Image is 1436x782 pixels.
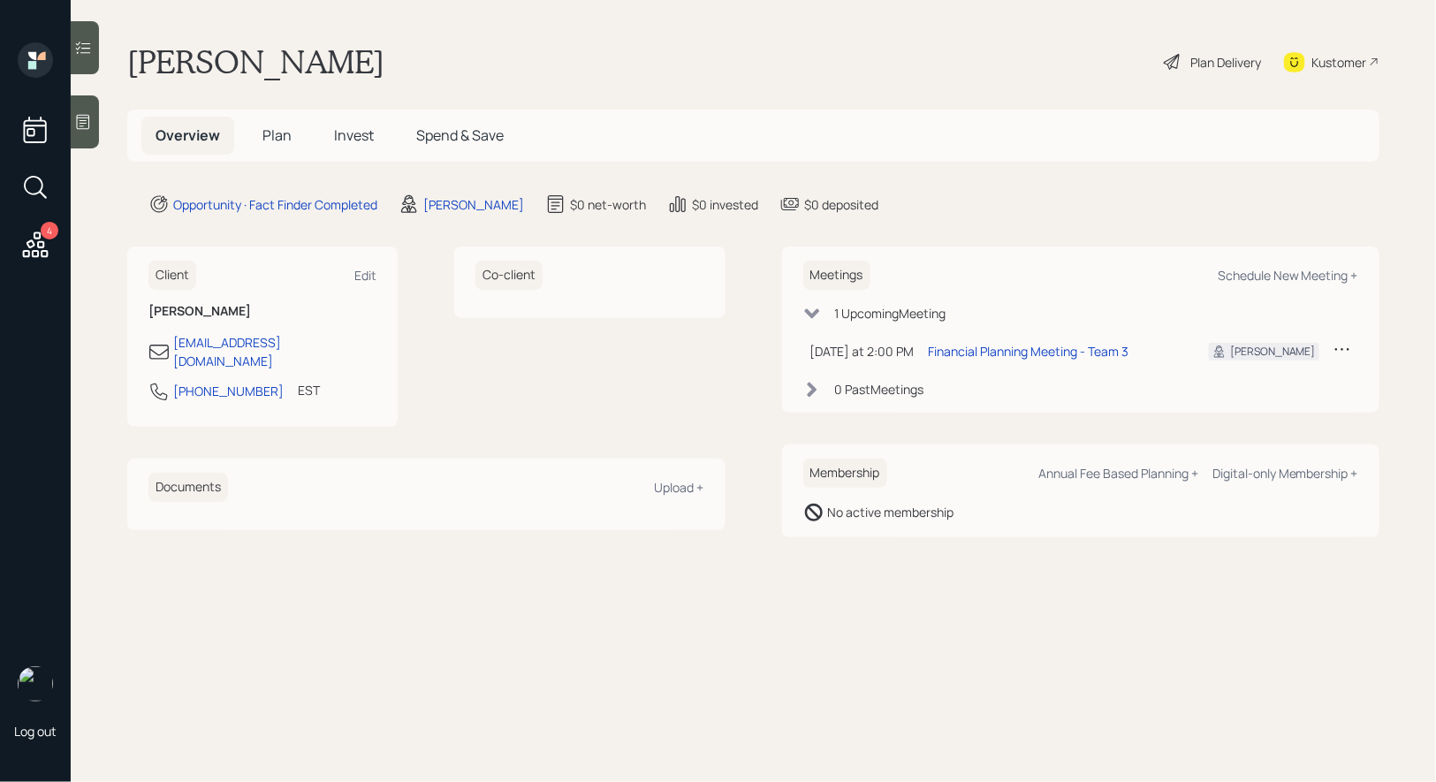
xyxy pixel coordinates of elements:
div: [PERSON_NAME] [1230,344,1316,360]
h1: [PERSON_NAME] [127,42,384,81]
div: EST [298,381,320,399]
div: Financial Planning Meeting - Team 3 [929,342,1129,361]
div: Plan Delivery [1190,53,1261,72]
div: $0 invested [692,195,758,214]
div: Annual Fee Based Planning + [1038,465,1198,482]
span: Invest [334,125,374,145]
div: Upload + [655,479,704,496]
h6: Co-client [475,261,543,290]
div: [EMAIL_ADDRESS][DOMAIN_NAME] [173,333,376,370]
h6: Meetings [803,261,870,290]
h6: Client [148,261,196,290]
div: No active membership [828,503,954,521]
div: 4 [41,222,58,239]
div: Schedule New Meeting + [1218,267,1358,284]
span: Plan [262,125,292,145]
div: $0 deposited [804,195,878,214]
div: Kustomer [1312,53,1367,72]
div: Edit [354,267,376,284]
div: [PERSON_NAME] [423,195,524,214]
div: 0 Past Meeting s [835,380,924,399]
div: [PHONE_NUMBER] [173,382,284,400]
div: $0 net-worth [570,195,646,214]
h6: [PERSON_NAME] [148,304,376,319]
h6: Documents [148,473,228,502]
h6: Membership [803,459,887,488]
div: 1 Upcoming Meeting [835,304,946,323]
img: treva-nostdahl-headshot.png [18,666,53,702]
div: Opportunity · Fact Finder Completed [173,195,377,214]
div: Digital-only Membership + [1212,465,1358,482]
span: Overview [156,125,220,145]
div: Log out [14,723,57,740]
div: [DATE] at 2:00 PM [810,342,915,361]
span: Spend & Save [416,125,504,145]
